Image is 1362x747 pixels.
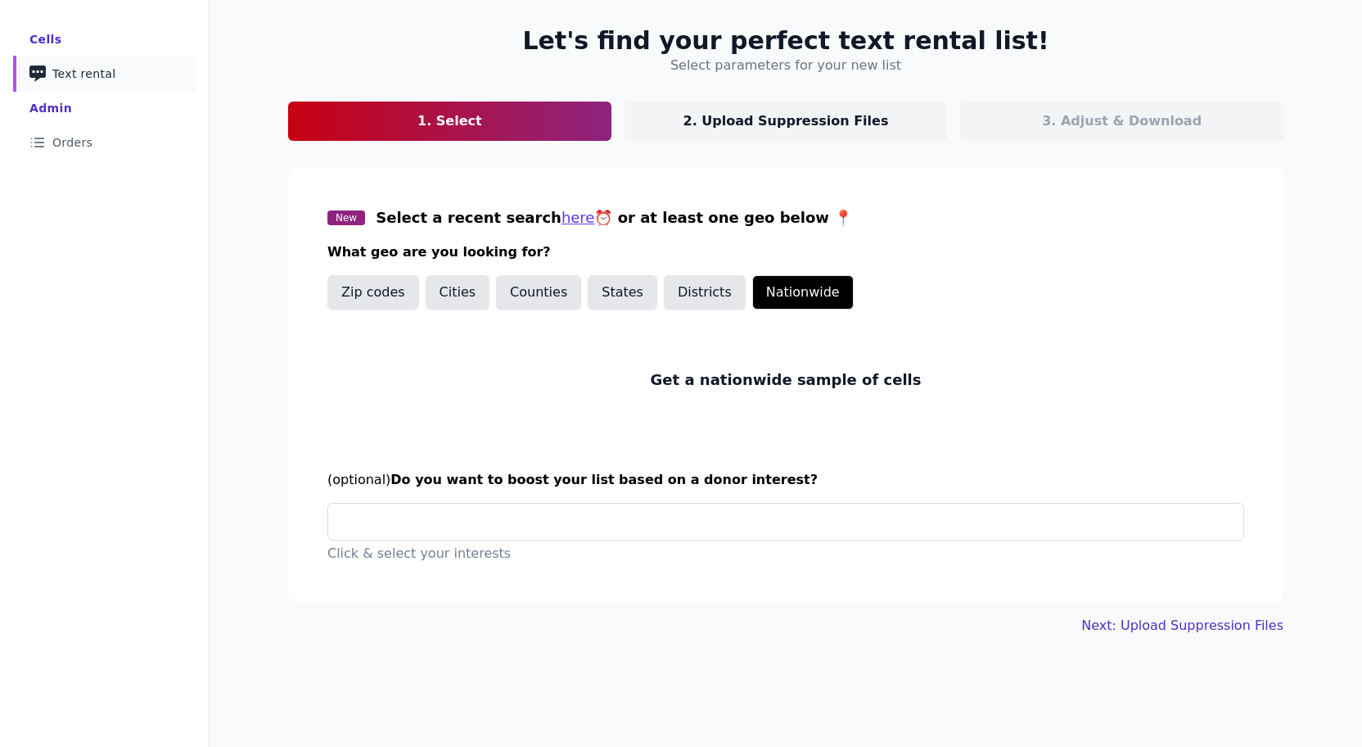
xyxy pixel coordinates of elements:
p: Get a nationwide sample of cells [651,369,922,392]
button: Districts [664,275,746,310]
p: 3. Adjust & Download [1042,111,1202,131]
div: Cells [29,31,61,48]
a: Text rental [13,56,196,92]
a: 1. Select [288,102,611,141]
p: Click & select your interests [327,544,1244,564]
span: (optional) [327,472,390,487]
button: Zip codes [327,275,419,310]
a: Next: Upload Suppression Files [1081,616,1283,636]
span: Orders [52,134,92,151]
h2: Let's find your perfect text rental list! [522,26,1049,56]
a: Orders [13,124,196,161]
h3: What geo are you looking for? [327,242,1244,262]
span: Text rental [52,66,116,82]
button: Nationwide [752,275,854,310]
p: 1. Select [417,111,482,131]
button: States [588,275,657,310]
span: Select a recent search ⏰ or at least one geo below 📍 [376,209,852,226]
span: Do you want to boost your list based on a donor interest? [390,472,818,487]
button: Counties [496,275,581,310]
h4: Select parameters for your new list [670,56,901,75]
a: 2. Upload Suppression Files [625,102,948,141]
div: Admin [29,100,72,116]
p: 2. Upload Suppression Files [683,111,889,131]
span: New [327,211,365,225]
button: Cities [426,275,490,310]
button: here [561,206,595,229]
